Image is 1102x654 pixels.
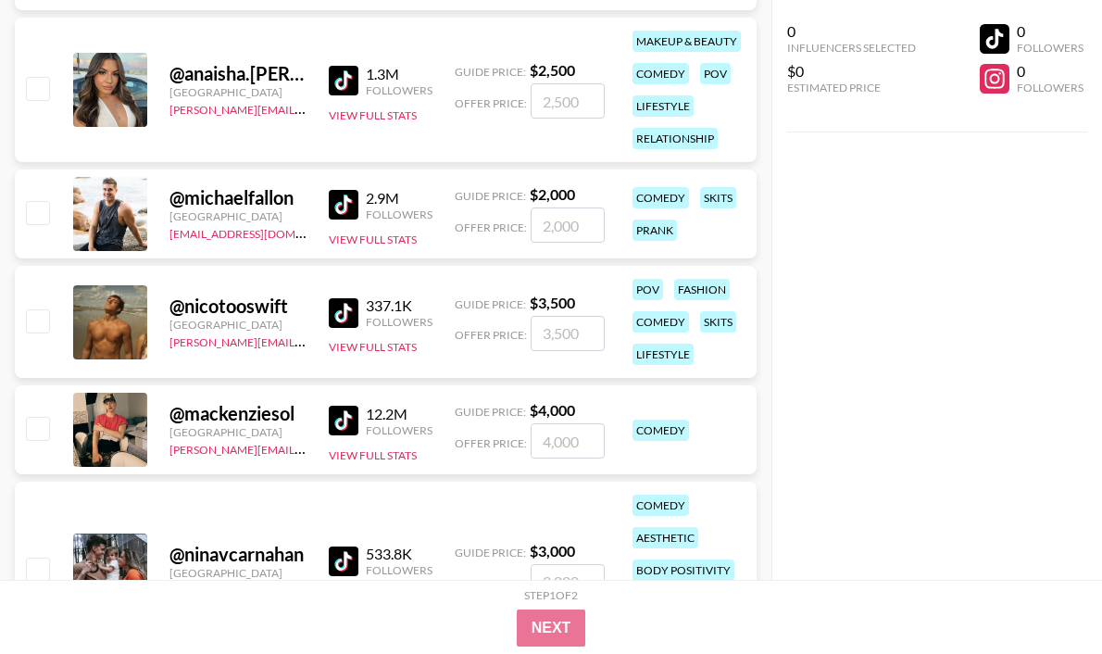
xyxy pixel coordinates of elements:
div: Followers [366,83,432,97]
div: $0 [787,62,916,81]
div: prank [632,220,677,241]
div: @ michaelfallon [169,186,307,209]
img: TikTok [329,190,358,220]
img: TikTok [329,66,358,95]
div: 533.8K [366,545,432,563]
button: View Full Stats [329,108,417,122]
div: 337.1K [366,296,432,315]
input: 2,000 [531,208,605,243]
div: Followers [1017,41,1083,55]
div: [GEOGRAPHIC_DATA] [169,85,307,99]
a: [PERSON_NAME][EMAIL_ADDRESS][DOMAIN_NAME] [169,99,444,117]
input: 2,500 [531,83,605,119]
span: Guide Price: [455,297,526,311]
div: comedy [632,311,689,333]
input: 4,000 [531,423,605,459]
span: Guide Price: [455,65,526,79]
div: Followers [366,423,432,437]
div: 2.9M [366,189,432,208]
div: Influencers Selected [787,41,916,55]
div: comedy [632,187,689,208]
iframe: Drift Widget Chat Controller [1009,561,1080,632]
div: 1.3M [366,65,432,83]
span: Guide Price: [455,405,526,419]
span: Offer Price: [455,328,527,342]
div: [GEOGRAPHIC_DATA] [169,209,307,223]
button: View Full Stats [329,448,417,462]
div: Estimated Price [787,81,916,94]
span: Guide Price: [455,189,526,203]
div: skits [700,311,736,333]
div: [GEOGRAPHIC_DATA] [169,425,307,439]
img: TikTok [329,406,358,435]
div: 0 [787,22,916,41]
span: Offer Price: [455,436,527,450]
strong: $ 2,000 [530,185,575,203]
div: 0 [1017,62,1083,81]
div: pov [700,63,731,84]
button: View Full Stats [329,233,417,246]
div: @ nicotooswift [169,295,307,318]
div: @ mackenziesol [169,402,307,425]
div: pov [632,279,663,300]
div: comedy [632,495,689,516]
div: [GEOGRAPHIC_DATA] [169,566,307,580]
button: View Full Stats [329,340,417,354]
div: makeup & beauty [632,31,741,52]
div: comedy [632,63,689,84]
strong: $ 3,000 [530,542,575,560]
div: skits [700,187,736,208]
input: 3,500 [531,316,605,351]
img: TikTok [329,298,358,328]
strong: $ 2,500 [530,61,575,79]
img: TikTok [329,547,358,576]
div: relationship [632,128,718,149]
button: Next [517,610,586,647]
div: 12.2M [366,405,432,423]
a: [EMAIL_ADDRESS][DOMAIN_NAME] [169,223,356,241]
div: [GEOGRAPHIC_DATA] [169,318,307,332]
div: Followers [366,315,432,329]
span: Offer Price: [455,220,527,234]
div: Followers [366,563,432,577]
span: Offer Price: [455,576,527,590]
div: body positivity [632,560,734,581]
div: comedy [632,420,689,441]
div: lifestyle [632,95,694,117]
div: Step 1 of 2 [524,588,578,602]
a: [PERSON_NAME][EMAIL_ADDRESS][DOMAIN_NAME] [169,332,444,349]
div: aesthetic [632,527,698,548]
div: lifestyle [632,344,694,365]
div: @ ninavcarnahan [169,543,307,566]
div: 0 [1017,22,1083,41]
div: Followers [1017,81,1083,94]
span: Offer Price: [455,96,527,110]
input: 3,000 [531,564,605,599]
strong: $ 4,000 [530,401,575,419]
div: Followers [366,208,432,221]
div: @ anaisha.[PERSON_NAME] [169,62,307,85]
span: Guide Price: [455,546,526,560]
strong: $ 3,500 [530,294,575,311]
a: [PERSON_NAME][EMAIL_ADDRESS][DOMAIN_NAME] [169,439,444,457]
div: fashion [674,279,730,300]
